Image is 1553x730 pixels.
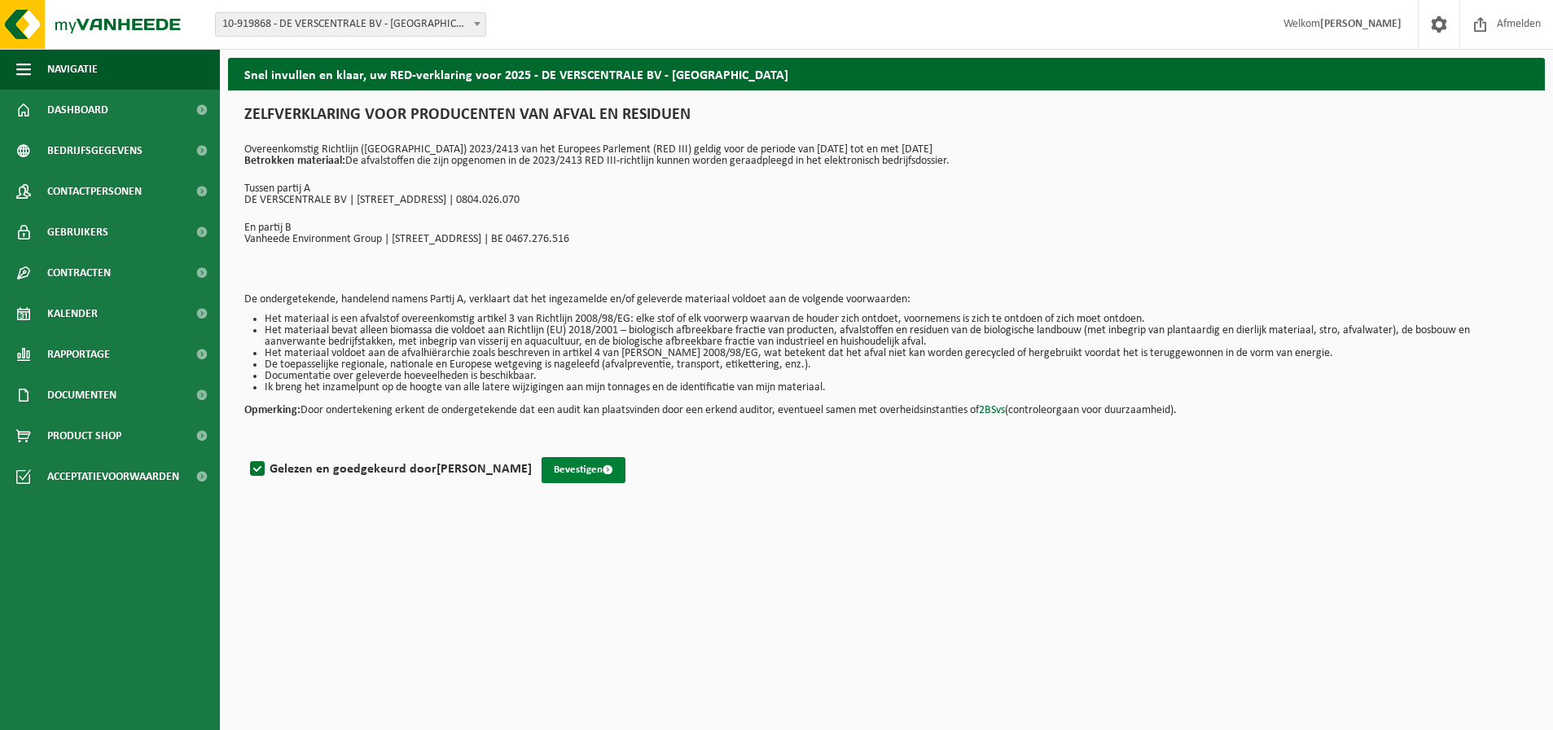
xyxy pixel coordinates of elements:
[47,212,108,253] span: Gebruikers
[244,234,1529,245] p: Vanheede Environment Group | [STREET_ADDRESS] | BE 0467.276.516
[265,325,1529,348] li: Het materiaal bevat alleen biomassa die voldoet aan Richtlijn (EU) 2018/2001 – biologisch afbreek...
[542,457,625,483] button: Bevestigen
[47,171,142,212] span: Contactpersonen
[244,394,1529,416] p: Door ondertekening erkent de ondergetekende dat een audit kan plaatsvinden door een erkend audito...
[244,155,345,167] strong: Betrokken materiaal:
[47,90,108,130] span: Dashboard
[247,457,532,482] label: Gelezen en goedgekeurd door
[244,404,301,416] strong: Opmerking:
[215,12,486,37] span: 10-919868 - DE VERSCENTRALE BV - KLUISBERGEN
[244,195,1529,206] p: DE VERSCENTRALE BV | [STREET_ADDRESS] | 0804.026.070
[265,314,1529,325] li: Het materiaal is een afvalstof overeenkomstig artikel 3 van Richtlijn 2008/98/EG: elke stof of el...
[216,13,485,36] span: 10-919868 - DE VERSCENTRALE BV - KLUISBERGEN
[228,58,1545,90] h2: Snel invullen en klaar, uw RED-verklaring voor 2025 - DE VERSCENTRALE BV - [GEOGRAPHIC_DATA]
[265,359,1529,371] li: De toepasselijke regionale, nationale en Europese wetgeving is nageleefd (afvalpreventie, transpo...
[265,371,1529,382] li: Documentatie over geleverde hoeveelheden is beschikbaar.
[244,222,1529,234] p: En partij B
[47,375,116,416] span: Documenten
[979,404,1005,416] a: 2BSvs
[244,107,1529,132] h1: ZELFVERKLARING VOOR PRODUCENTEN VAN AFVAL EN RESIDUEN
[265,382,1529,394] li: Ik breng het inzamelpunt op de hoogte van alle latere wijzigingen aan mijn tonnages en de identif...
[47,253,111,293] span: Contracten
[47,130,143,171] span: Bedrijfsgegevens
[244,294,1529,306] p: De ondergetekende, handelend namens Partij A, verklaart dat het ingezamelde en/of geleverde mater...
[47,456,179,497] span: Acceptatievoorwaarden
[244,144,1529,167] p: Overeenkomstig Richtlijn ([GEOGRAPHIC_DATA]) 2023/2413 van het Europees Parlement (RED III) geldi...
[1320,18,1402,30] strong: [PERSON_NAME]
[244,183,1529,195] p: Tussen partij A
[265,348,1529,359] li: Het materiaal voldoet aan de afvalhiërarchie zoals beschreven in artikel 4 van [PERSON_NAME] 2008...
[47,49,98,90] span: Navigatie
[47,334,110,375] span: Rapportage
[47,293,98,334] span: Kalender
[47,416,121,456] span: Product Shop
[437,463,532,476] strong: [PERSON_NAME]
